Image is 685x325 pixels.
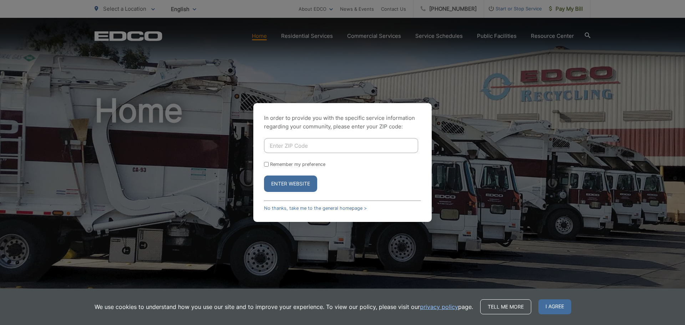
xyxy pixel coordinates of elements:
[270,162,325,167] label: Remember my preference
[420,303,458,311] a: privacy policy
[264,205,367,211] a: No thanks, take me to the general homepage >
[264,138,418,153] input: Enter ZIP Code
[538,299,571,314] span: I agree
[480,299,531,314] a: Tell me more
[264,114,421,131] p: In order to provide you with the specific service information regarding your community, please en...
[95,303,473,311] p: We use cookies to understand how you use our site and to improve your experience. To view our pol...
[264,176,317,192] button: Enter Website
